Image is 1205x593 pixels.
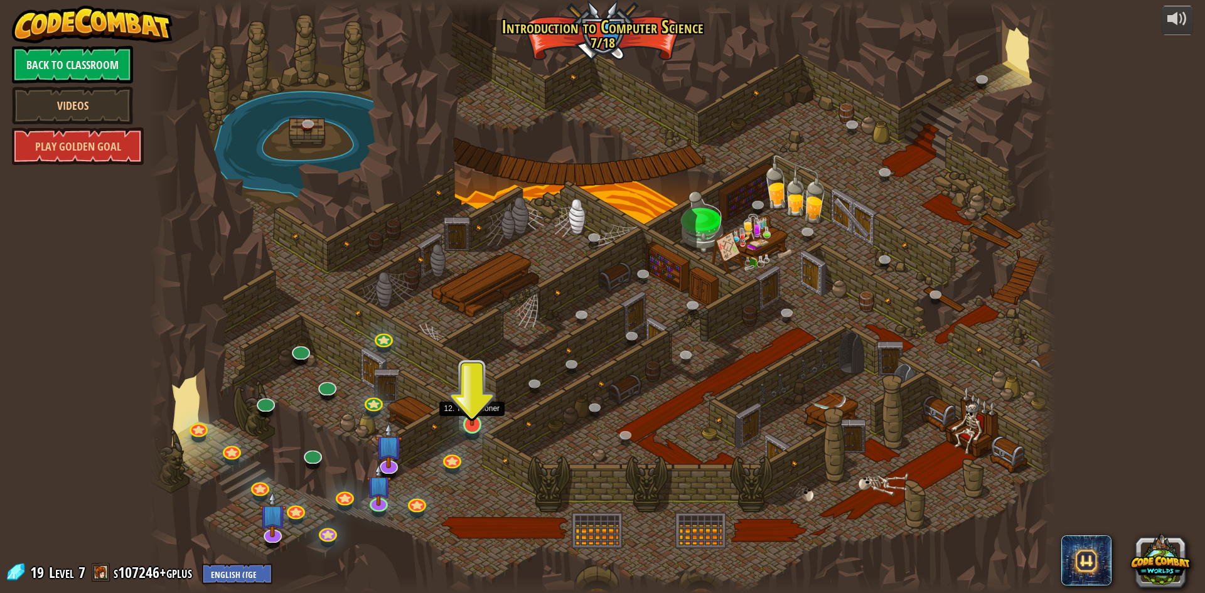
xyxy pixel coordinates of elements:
[12,127,144,165] a: Play Golden Goal
[12,6,173,43] img: CodeCombat - Learn how to code by playing a game
[12,46,133,83] a: Back to Classroom
[460,370,485,426] img: level-banner-started.png
[12,87,133,124] a: Videos
[30,562,48,582] span: 19
[367,464,391,506] img: level-banner-unstarted-subscriber.png
[1162,6,1193,35] button: Adjust volume
[78,562,85,582] span: 7
[375,423,402,469] img: level-banner-unstarted-subscriber.png
[49,562,74,583] span: Level
[114,562,196,582] a: s107246+gplus
[260,492,286,538] img: level-banner-unstarted-subscriber.png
